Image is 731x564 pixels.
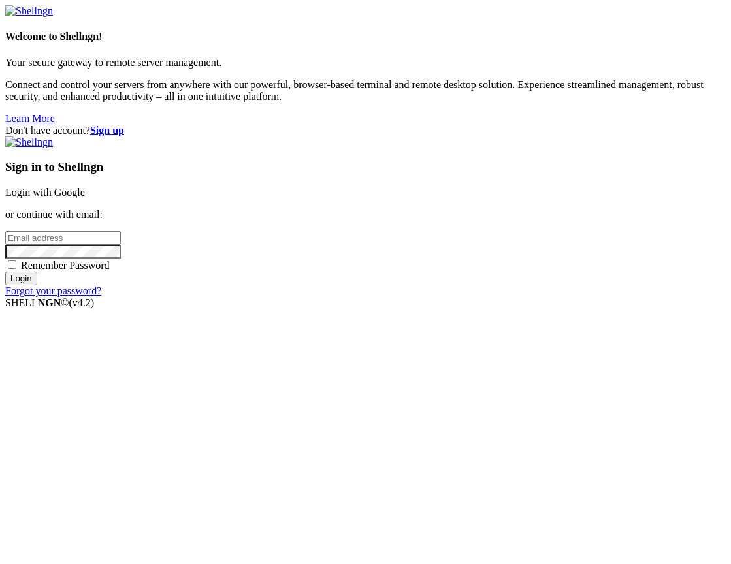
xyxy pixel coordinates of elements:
span: SHELL © [5,297,94,308]
img: Shellngn [5,136,53,148]
p: Your secure gateway to remote server management. [5,57,726,69]
h3: Sign in to Shellngn [5,160,726,174]
a: Sign up [90,125,124,136]
b: NGN [38,297,61,308]
p: or continue with email: [5,209,726,221]
input: Email address [5,231,121,245]
img: Shellngn [5,5,53,17]
a: Forgot your password? [5,285,101,296]
p: Connect and control your servers from anywhere with our powerful, browser-based terminal and remo... [5,79,726,102]
div: Don't have account? [5,125,726,136]
input: Login [5,272,37,285]
h4: Welcome to Shellngn! [5,31,726,42]
input: Remember Password [8,260,16,269]
a: Learn More [5,113,55,124]
span: 4.2.0 [69,297,95,308]
span: Remember Password [21,260,110,271]
a: Login with Google [5,187,85,198]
